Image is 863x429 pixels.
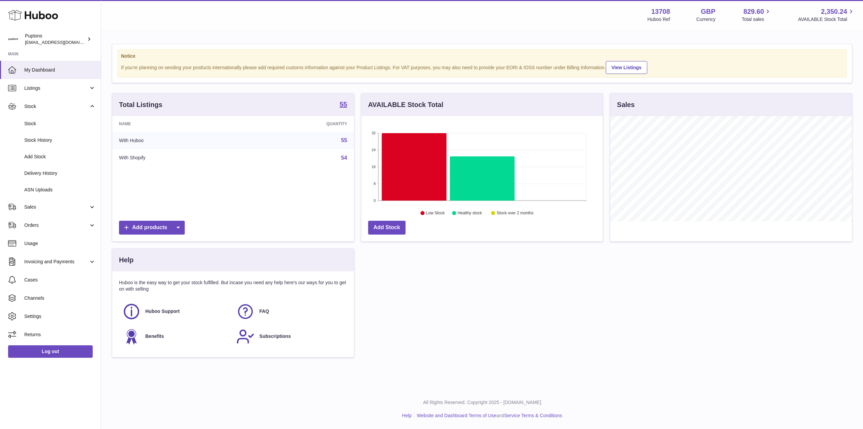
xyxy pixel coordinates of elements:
span: Listings [24,85,89,91]
li: and [414,412,562,419]
h3: AVAILABLE Stock Total [368,100,443,109]
a: Website and Dashboard Terms of Use [417,413,496,418]
a: Log out [8,345,93,357]
strong: GBP [701,7,715,16]
span: FAQ [259,308,269,315]
a: FAQ [236,302,344,321]
span: ASN Uploads [24,187,96,193]
a: 829.60 Total sales [742,7,772,23]
span: Returns [24,331,96,338]
a: Huboo Support [122,302,230,321]
span: Invoicing and Payments [24,259,89,265]
span: Sales [24,204,89,210]
span: AVAILABLE Stock Total [798,16,855,23]
text: 32 [371,131,376,135]
td: With Shopify [112,149,242,167]
span: Total sales [742,16,772,23]
a: View Listings [606,61,647,74]
span: Stock [24,120,96,127]
div: Huboo Ref [648,16,670,23]
span: [EMAIL_ADDRESS][DOMAIN_NAME] [25,39,99,45]
text: 8 [374,182,376,186]
div: Puptons [25,33,86,46]
span: My Dashboard [24,67,96,73]
text: 24 [371,148,376,152]
a: Add products [119,221,185,235]
text: Healthy stock [457,211,482,216]
text: Low Stock [426,211,445,216]
th: Quantity [242,116,354,132]
a: 55 [339,101,347,109]
a: 2,350.24 AVAILABLE Stock Total [798,7,855,23]
span: Add Stock [24,154,96,160]
span: Stock [24,103,89,110]
a: Help [402,413,412,418]
a: Subscriptions [236,327,344,346]
text: 16 [371,165,376,169]
strong: 13708 [651,7,670,16]
p: Huboo is the easy way to get your stock fulfilled. But incase you need any help here's our ways f... [119,279,347,292]
span: Stock History [24,137,96,143]
span: Usage [24,240,96,247]
a: 55 [341,137,347,143]
a: Add Stock [368,221,406,235]
span: Cases [24,277,96,283]
strong: 55 [339,101,347,108]
span: Settings [24,313,96,320]
th: Name [112,116,242,132]
h3: Help [119,256,133,265]
h3: Sales [617,100,634,109]
text: 0 [374,198,376,203]
img: hello@puptons.com [8,34,18,44]
span: Huboo Support [145,308,180,315]
div: Currency [696,16,716,23]
strong: Notice [121,53,843,59]
span: Subscriptions [259,333,291,340]
td: With Huboo [112,132,242,149]
span: Benefits [145,333,164,340]
span: Delivery History [24,170,96,177]
p: All Rights Reserved. Copyright 2025 - [DOMAIN_NAME] [107,399,858,406]
text: Stock over 2 months [497,211,533,216]
span: Orders [24,222,89,229]
a: Service Terms & Conditions [504,413,562,418]
span: 2,350.24 [821,7,847,16]
div: If you're planning on sending your products internationally please add required customs informati... [121,60,843,74]
a: 54 [341,155,347,161]
a: Benefits [122,327,230,346]
span: Channels [24,295,96,301]
span: 829.60 [743,7,764,16]
h3: Total Listings [119,100,162,109]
